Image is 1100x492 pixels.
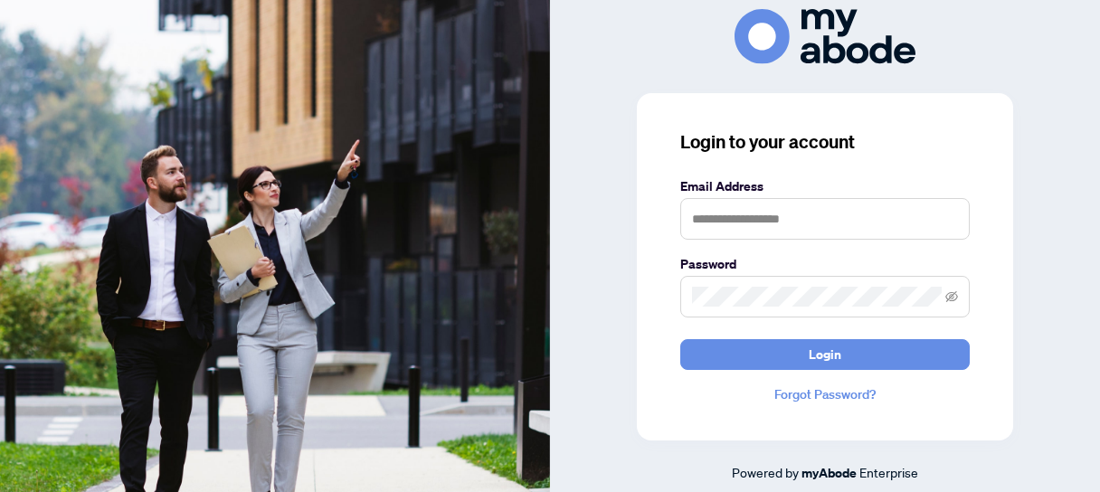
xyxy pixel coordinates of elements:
[680,254,970,274] label: Password
[680,129,970,155] h3: Login to your account
[859,464,918,480] span: Enterprise
[809,340,841,369] span: Login
[801,463,857,483] a: myAbode
[735,9,915,64] img: ma-logo
[680,339,970,370] button: Login
[945,290,958,303] span: eye-invisible
[732,464,799,480] span: Powered by
[680,384,970,404] a: Forgot Password?
[680,176,970,196] label: Email Address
